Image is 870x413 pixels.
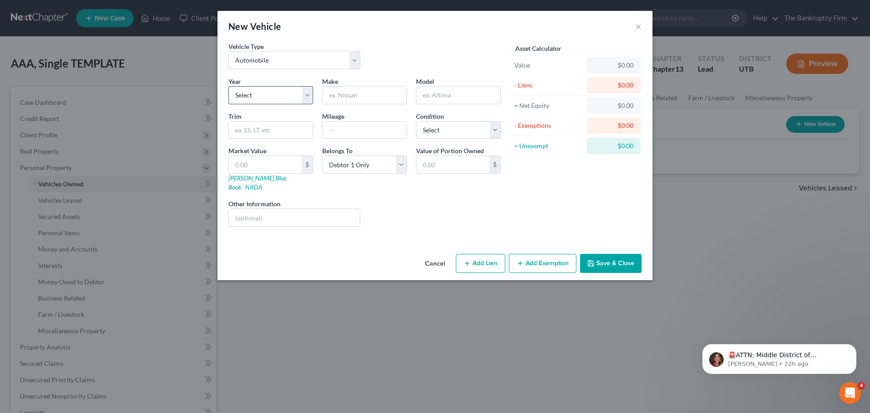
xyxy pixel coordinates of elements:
[689,325,870,389] iframe: Intercom notifications message
[228,42,264,51] label: Vehicle Type
[229,121,313,139] input: ex. LS, LT, etc
[228,199,280,209] label: Other Information
[302,156,313,173] div: $
[509,254,576,273] button: Add Exemption
[456,254,505,273] button: Add Lien
[515,44,561,53] label: Asset Calculator
[514,141,583,151] div: = Unexempt
[489,156,500,173] div: $
[228,112,242,121] label: Trim
[229,156,302,173] input: 0.00
[514,81,583,90] div: - Liens
[858,382,865,389] span: 4
[580,254,642,273] button: Save & Close
[245,183,262,191] a: NADA
[416,112,444,121] label: Condition
[228,146,266,155] label: Market Value
[594,81,633,90] div: $0.00
[594,141,633,151] div: $0.00
[416,87,500,104] input: ex. Altima
[228,20,281,33] div: New Vehicle
[416,77,434,86] label: Model
[323,87,406,104] input: ex. Nissan
[228,77,241,86] label: Year
[594,121,633,130] div: $0.00
[839,382,861,404] iframe: Intercom live chat
[229,209,360,226] input: (optional)
[228,174,286,191] a: [PERSON_NAME] Blue Book
[322,112,344,121] label: Mileage
[594,101,633,110] div: $0.00
[418,255,452,273] button: Cancel
[416,156,489,173] input: 0.00
[416,146,484,155] label: Value of Portion Owned
[635,21,642,32] button: ×
[323,121,406,139] input: --
[514,121,583,130] div: - Exemptions
[322,147,353,155] span: Belongs To
[514,61,583,70] div: Value
[594,61,633,70] div: $0.00
[322,78,338,85] span: Make
[514,101,583,110] div: = Net Equity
